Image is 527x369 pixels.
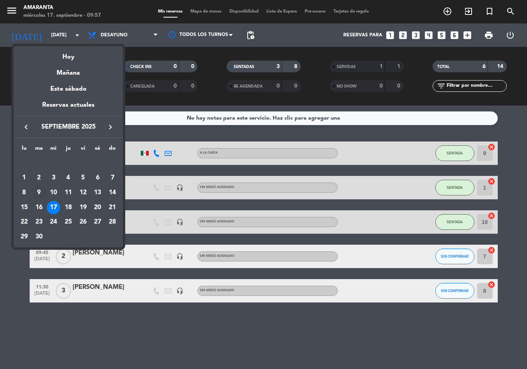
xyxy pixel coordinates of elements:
[91,171,104,184] div: 6
[47,216,60,229] div: 24
[91,216,104,229] div: 27
[105,144,120,156] th: domingo
[46,171,61,186] td: 3 de septiembre de 2025
[90,200,105,215] td: 20 de septiembre de 2025
[106,201,119,214] div: 21
[76,200,90,215] td: 19 de septiembre de 2025
[14,100,123,116] div: Reservas actuales
[32,215,46,230] td: 23 de septiembre de 2025
[32,171,46,186] td: 2 de septiembre de 2025
[61,171,76,186] td: 4 de septiembre de 2025
[46,144,61,156] th: miércoles
[105,185,120,200] td: 14 de septiembre de 2025
[61,144,76,156] th: jueves
[90,144,105,156] th: sábado
[32,171,46,184] div: 2
[21,122,31,132] i: keyboard_arrow_left
[32,216,46,229] div: 23
[46,185,61,200] td: 10 de septiembre de 2025
[19,122,33,132] button: keyboard_arrow_left
[76,186,90,199] div: 12
[17,215,32,230] td: 22 de septiembre de 2025
[62,186,75,199] div: 11
[32,186,46,199] div: 9
[32,201,46,214] div: 16
[17,144,32,156] th: lunes
[62,216,75,229] div: 25
[18,201,31,214] div: 15
[76,171,90,186] td: 5 de septiembre de 2025
[47,171,60,184] div: 3
[14,78,123,100] div: Este sábado
[90,185,105,200] td: 13 de septiembre de 2025
[47,186,60,199] div: 10
[14,62,123,78] div: Mañana
[91,201,104,214] div: 20
[32,200,46,215] td: 16 de septiembre de 2025
[106,122,115,132] i: keyboard_arrow_right
[62,201,75,214] div: 18
[90,171,105,186] td: 6 de septiembre de 2025
[18,230,31,244] div: 29
[17,200,32,215] td: 15 de septiembre de 2025
[105,171,120,186] td: 7 de septiembre de 2025
[46,200,61,215] td: 17 de septiembre de 2025
[106,216,119,229] div: 28
[105,215,120,230] td: 28 de septiembre de 2025
[18,186,31,199] div: 8
[17,171,32,186] td: 1 de septiembre de 2025
[18,216,31,229] div: 22
[46,215,61,230] td: 24 de septiembre de 2025
[62,171,75,184] div: 4
[61,200,76,215] td: 18 de septiembre de 2025
[32,185,46,200] td: 9 de septiembre de 2025
[76,171,90,184] div: 5
[32,230,46,244] div: 30
[76,215,90,230] td: 26 de septiembre de 2025
[33,122,103,132] span: septiembre 2025
[17,156,120,171] td: SEP.
[76,144,90,156] th: viernes
[91,186,104,199] div: 13
[18,171,31,184] div: 1
[17,229,32,244] td: 29 de septiembre de 2025
[76,201,90,214] div: 19
[105,200,120,215] td: 21 de septiembre de 2025
[61,185,76,200] td: 11 de septiembre de 2025
[76,216,90,229] div: 26
[106,171,119,184] div: 7
[90,215,105,230] td: 27 de septiembre de 2025
[76,185,90,200] td: 12 de septiembre de 2025
[32,229,46,244] td: 30 de septiembre de 2025
[17,185,32,200] td: 8 de septiembre de 2025
[61,215,76,230] td: 25 de septiembre de 2025
[32,144,46,156] th: martes
[106,186,119,199] div: 14
[103,122,117,132] button: keyboard_arrow_right
[14,46,123,62] div: Hoy
[47,201,60,214] div: 17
